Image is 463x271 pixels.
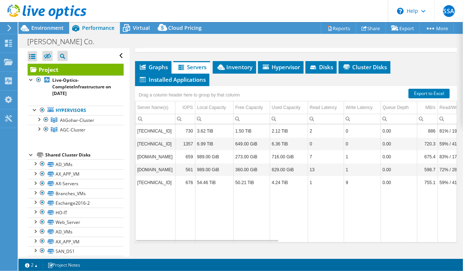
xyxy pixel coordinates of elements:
[397,8,404,14] svg: \n
[135,176,175,189] td: Column Server Name(s), Value 10.1.1.3
[417,176,438,189] td: Column MB/s, Value 755.1
[308,176,344,189] td: Column Read Latency, Value 1
[270,101,308,114] td: Used Capacity Column
[270,176,308,189] td: Column Used Capacity, Value 4.24 TiB
[137,90,242,100] div: Drag a column header here to group by that column
[28,159,124,169] a: AD_VMs
[139,76,206,83] span: Installed Applications
[409,89,450,98] a: Export to Excel
[308,150,344,163] td: Column Read Latency, Value 7
[236,103,263,112] div: Free Capacity
[60,117,94,123] span: AliGohar-Cluster
[308,114,344,124] td: Column Read Latency, Filter cell
[135,86,457,243] div: Data grid
[60,127,85,133] span: AGC-Cluster
[28,237,124,246] a: AX_APP_VM
[270,114,308,124] td: Column Used Capacity, Filter cell
[233,124,270,137] td: Column Free Capacity, Value 1.50 TiB
[270,137,308,150] td: Column Used Capacity, Value 6.36 TiB
[417,150,438,163] td: Column MB/s, Value 675.4
[28,256,124,265] a: MISVOL-15TB
[28,125,124,134] a: AGC-Cluster
[45,151,124,159] div: Shared Cluster Disks
[28,169,124,179] a: AX_APP_VM
[381,137,417,150] td: Column Queue Depth, Value 0.00
[20,260,43,270] a: 2
[344,163,381,176] td: Column Write Latency, Value 1
[383,103,409,112] div: Queue Depth
[28,227,124,237] a: AD_VMs
[195,137,233,150] td: Column Local Capacity, Value 6.99 TiB
[381,163,417,176] td: Column Queue Depth, Value 0.00
[233,137,270,150] td: Column Free Capacity, Value 649.00 GiB
[344,176,381,189] td: Column Write Latency, Value 9
[344,124,381,137] td: Column Write Latency, Value 0
[28,106,124,115] a: Hypervisors
[417,101,438,114] td: MB/s Column
[420,22,454,34] a: More
[308,124,344,137] td: Column Read Latency, Value 2
[175,150,195,163] td: Column IOPS, Value 659
[28,246,124,256] a: SAN_DS1
[233,101,270,114] td: Free Capacity Column
[195,163,233,176] td: Column Local Capacity, Value 989.00 GiB
[195,124,233,137] td: Column Local Capacity, Value 3.62 TiB
[321,22,356,34] a: Reports
[342,63,387,71] span: Cluster Disks
[133,24,150,31] span: Virtual
[24,38,106,46] h1: [PERSON_NAME] Co.
[381,124,417,137] td: Column Queue Depth, Value 0.00
[344,150,381,163] td: Column Write Latency, Value 1
[28,75,124,98] a: Live-Optics-CompleteInfrastructure on [DATE]
[197,103,226,112] div: Local Capacity
[168,24,202,31] span: Cloud Pricing
[417,163,438,176] td: Column MB/s, Value 598.7
[425,103,435,112] div: MB/s
[310,103,337,112] div: Read Latency
[262,63,300,71] span: Hypervisor
[381,101,417,114] td: Queue Depth Column
[31,24,64,31] span: Environment
[195,101,233,114] td: Local Capacity Column
[381,114,417,124] td: Column Queue Depth, Filter cell
[233,150,270,163] td: Column Free Capacity, Value 273.00 GiB
[139,63,168,71] span: Graphs
[356,22,386,34] a: Share
[381,176,417,189] td: Column Queue Depth, Value 0.00
[28,218,124,227] a: Web_Server
[183,103,193,112] div: IOPS
[28,189,124,198] a: Branches_VMs
[175,124,195,137] td: Column IOPS, Value 730
[233,163,270,176] td: Column Free Capacity, Value 360.00 GiB
[175,176,195,189] td: Column IOPS, Value 676
[175,114,195,124] td: Column IOPS, Filter cell
[137,103,169,112] div: Server Name(s)
[135,163,175,176] td: Column Server Name(s), Value esx1.aligohar.com
[177,63,206,71] span: Servers
[344,137,381,150] td: Column Write Latency, Value 0
[272,103,301,112] div: Used Capacity
[28,179,124,189] a: AX-Servers
[233,114,270,124] td: Column Free Capacity, Filter cell
[309,63,333,71] span: Disks
[135,124,175,137] td: Column Server Name(s), Value 10.1.1.9
[28,115,124,125] a: AliGohar-Cluster
[135,137,175,150] td: Column Server Name(s), Value 10.1.1.10
[135,150,175,163] td: Column Server Name(s), Value esx2.aligohar.com
[135,114,175,124] td: Column Server Name(s), Filter cell
[52,77,111,96] b: Live-Optics-CompleteInfrastructure on [DATE]
[308,137,344,150] td: Column Read Latency, Value 0
[28,198,124,208] a: Exchange2016-2
[417,124,438,137] td: Column MB/s, Value 886
[175,137,195,150] td: Column IOPS, Value 1357
[270,150,308,163] td: Column Used Capacity, Value 716.00 GiB
[233,176,270,189] td: Column Free Capacity, Value 50.21 TiB
[386,22,420,34] a: Export
[270,124,308,137] td: Column Used Capacity, Value 2.12 TiB
[28,208,124,217] a: HO-IT
[417,137,438,150] td: Column MB/s, Value 720.3
[308,101,344,114] td: Read Latency Column
[175,101,195,114] td: IOPS Column
[270,163,308,176] td: Column Used Capacity, Value 629.00 GiB
[216,63,252,71] span: Inventory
